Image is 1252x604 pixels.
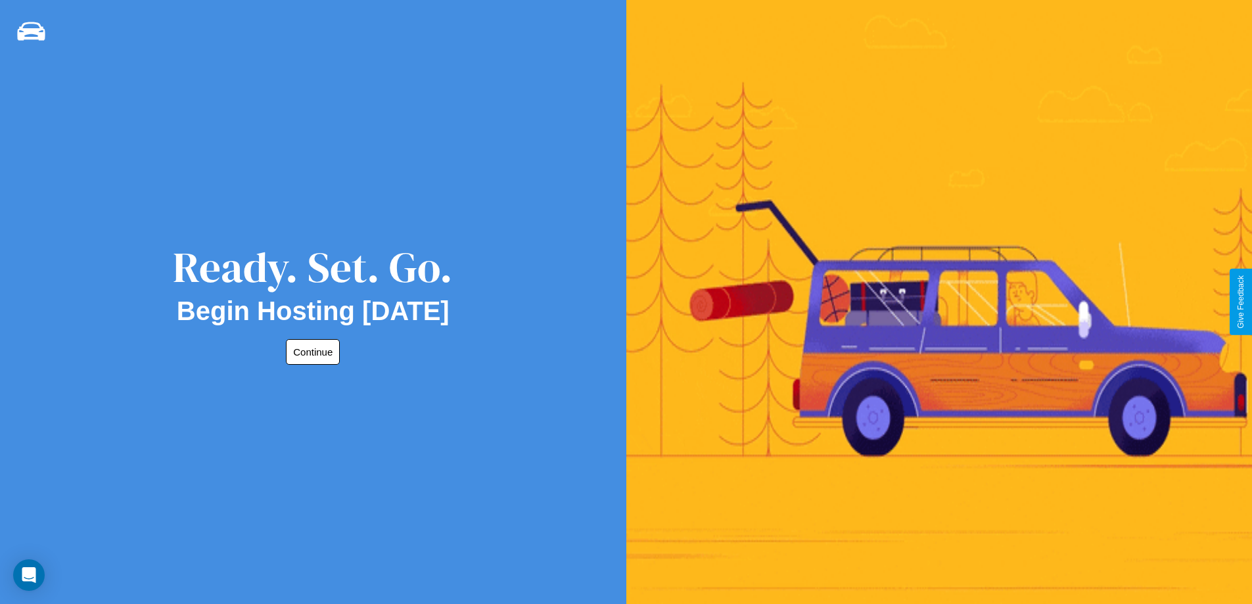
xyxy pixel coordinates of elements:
div: Ready. Set. Go. [173,238,453,296]
h2: Begin Hosting [DATE] [177,296,450,326]
button: Continue [286,339,340,365]
div: Give Feedback [1236,275,1245,329]
div: Open Intercom Messenger [13,559,45,591]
